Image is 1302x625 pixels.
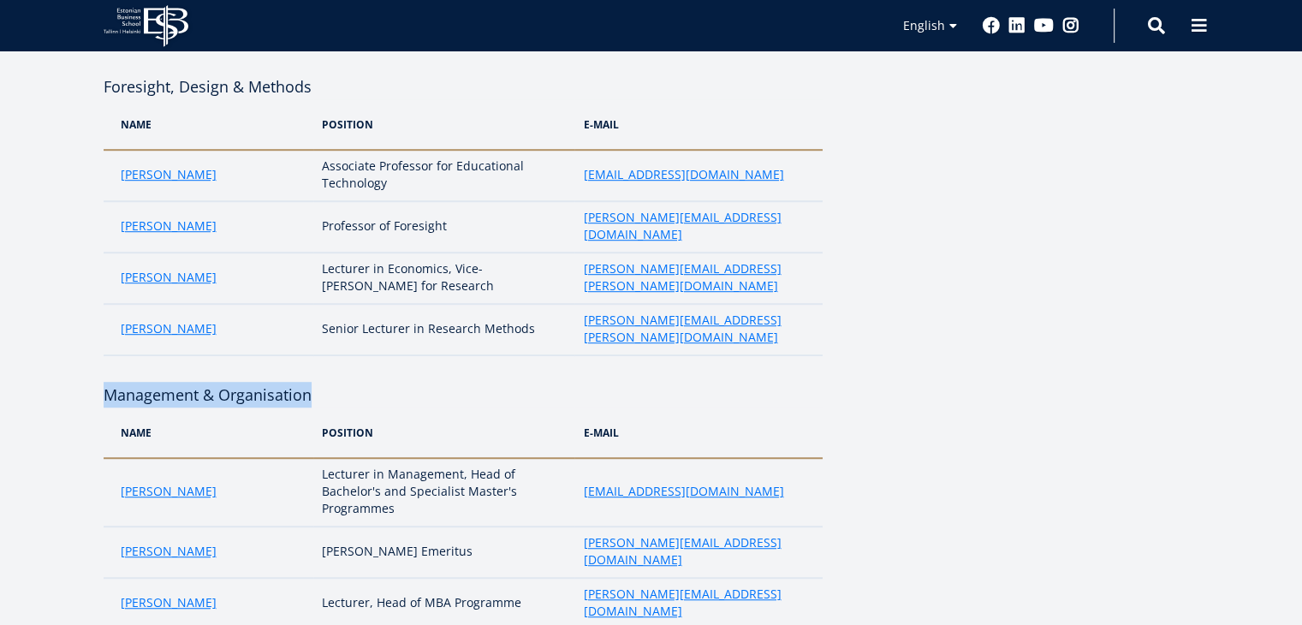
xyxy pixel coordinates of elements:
a: [PERSON_NAME][EMAIL_ADDRESS][PERSON_NAME][DOMAIN_NAME] [583,260,805,295]
a: Youtube [1034,17,1054,34]
a: [PERSON_NAME][EMAIL_ADDRESS][DOMAIN_NAME] [583,586,805,620]
td: Associate Professor for Educational Technology [313,150,574,201]
td: Professor of Foresight [313,201,574,253]
a: [PERSON_NAME] [121,217,217,235]
td: [PERSON_NAME] Emeritus [313,527,574,578]
a: [PERSON_NAME] [121,594,217,611]
a: [PERSON_NAME][EMAIL_ADDRESS][DOMAIN_NAME] [583,534,805,568]
a: Instagram [1062,17,1079,34]
a: Linkedin [1008,17,1026,34]
a: [PERSON_NAME][EMAIL_ADDRESS][DOMAIN_NAME] [583,209,805,243]
th: POSITION [313,408,574,458]
a: [EMAIL_ADDRESS][DOMAIN_NAME] [583,483,783,500]
a: [PERSON_NAME] [121,166,217,183]
a: [EMAIL_ADDRESS][DOMAIN_NAME] [583,166,783,183]
th: Position [313,99,574,150]
h4: Foresight, Design & Methods [104,74,823,99]
a: [PERSON_NAME] [121,483,217,500]
a: Facebook [983,17,1000,34]
th: e-mail [574,99,822,150]
a: [PERSON_NAME] [121,320,217,337]
th: NAME [104,408,314,458]
th: e-MAIL [574,408,822,458]
td: Senior Lecturer in Research Methods [313,304,574,355]
h4: Management & Organisation [104,382,823,408]
td: Lecturer in Management, Head of Bachelor's and Specialist Master's Programmes [313,458,574,527]
a: [PERSON_NAME] [121,543,217,560]
th: Name [104,99,314,150]
td: Lecturer in Economics, Vice-[PERSON_NAME] for Research [313,253,574,304]
a: [PERSON_NAME] [121,269,217,286]
a: [PERSON_NAME][EMAIL_ADDRESS][PERSON_NAME][DOMAIN_NAME] [583,312,805,346]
